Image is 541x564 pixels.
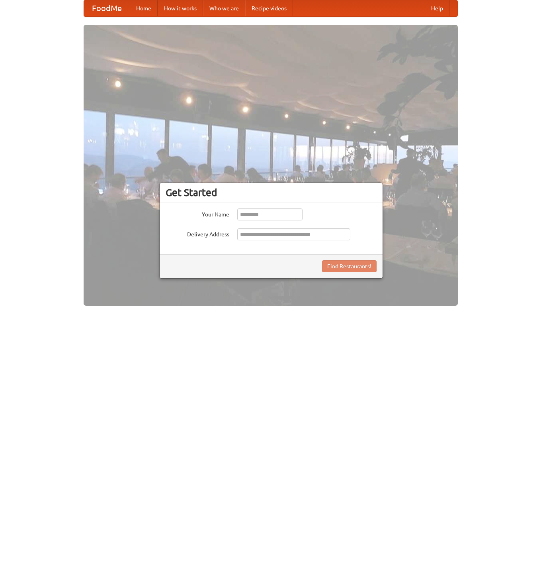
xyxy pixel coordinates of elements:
[203,0,245,16] a: Who we are
[158,0,203,16] a: How it works
[130,0,158,16] a: Home
[245,0,293,16] a: Recipe videos
[166,208,229,218] label: Your Name
[425,0,449,16] a: Help
[322,260,377,272] button: Find Restaurants!
[84,0,130,16] a: FoodMe
[166,187,377,198] h3: Get Started
[166,228,229,238] label: Delivery Address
